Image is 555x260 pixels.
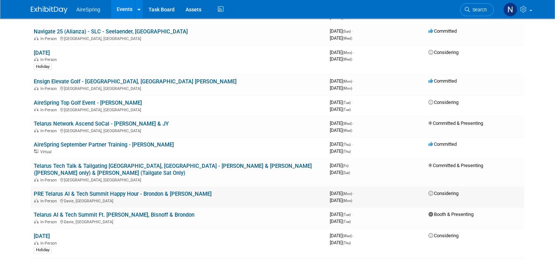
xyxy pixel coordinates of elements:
[34,198,324,203] div: Davie, [GEOGRAPHIC_DATA]
[343,79,352,83] span: (Mon)
[343,36,352,40] span: (Wed)
[40,57,59,62] span: In-Person
[330,212,353,217] span: [DATE]
[428,50,459,55] span: Considering
[40,108,59,112] span: In-Person
[330,170,350,175] span: [DATE]
[330,50,354,55] span: [DATE]
[34,178,39,181] img: In-Person Event
[40,199,59,203] span: In-Person
[34,100,142,106] a: AireSpring Top Golf Event - [PERSON_NAME]
[34,241,39,245] img: In-Person Event
[460,3,494,16] a: Search
[353,78,354,84] span: -
[330,106,351,112] span: [DATE]
[40,86,59,91] span: In-Person
[34,36,39,40] img: In-Person Event
[330,141,353,147] span: [DATE]
[34,191,212,197] a: PRE Telarus AI & Tech Summit Happy Hour - Brondon & [PERSON_NAME]
[40,241,59,246] span: In-Person
[343,149,351,154] span: (Thu)
[76,7,100,12] span: AireSpring
[330,233,354,238] span: [DATE]
[34,108,39,111] img: In-Person Event
[428,100,459,105] span: Considering
[330,240,351,245] span: [DATE]
[34,35,324,41] div: [GEOGRAPHIC_DATA], [GEOGRAPHIC_DATA]
[428,163,483,168] span: Committed & Presenting
[34,85,324,91] div: [GEOGRAPHIC_DATA], [GEOGRAPHIC_DATA]
[343,220,351,224] span: (Tue)
[343,241,351,245] span: (Thu)
[34,199,39,202] img: In-Person Event
[353,233,354,238] span: -
[343,171,350,175] span: (Sat)
[34,127,324,133] div: [GEOGRAPHIC_DATA], [GEOGRAPHIC_DATA]
[428,28,457,34] span: Committed
[343,129,352,133] span: (Wed)
[34,120,169,127] a: Telarus Network Ascend SoCal - [PERSON_NAME] & JY
[470,7,487,12] span: Search
[330,127,352,133] span: [DATE]
[343,234,352,238] span: (Wed)
[330,14,348,20] span: [DATE]
[34,220,39,223] img: In-Person Event
[352,28,353,34] span: -
[34,247,52,253] div: Holiday
[330,191,354,196] span: [DATE]
[343,199,352,203] span: (Mon)
[34,212,194,218] a: Telarus AI & Tech Summit Ft. [PERSON_NAME], Bisnoff & Brondon
[34,57,39,61] img: In-Person Event
[343,29,351,33] span: (Sun)
[34,129,39,132] img: In-Person Event
[343,86,352,90] span: (Mon)
[330,219,351,224] span: [DATE]
[34,163,312,176] a: Telarus Tech Talk & Tailgating [GEOGRAPHIC_DATA], [GEOGRAPHIC_DATA] - [PERSON_NAME] & [PERSON_NAM...
[330,120,354,126] span: [DATE]
[40,220,59,224] span: In-Person
[40,15,54,20] span: Virtual
[34,141,174,148] a: AireSpring September Partner Training - [PERSON_NAME]
[31,6,67,14] img: ExhibitDay
[352,212,353,217] span: -
[330,35,352,41] span: [DATE]
[34,233,50,239] a: [DATE]
[428,120,483,126] span: Committed & Presenting
[40,129,59,133] span: In-Person
[330,78,354,84] span: [DATE]
[40,36,59,41] span: In-Person
[343,15,348,19] span: (Fri)
[330,28,353,34] span: [DATE]
[343,142,351,147] span: (Thu)
[34,106,324,112] div: [GEOGRAPHIC_DATA], [GEOGRAPHIC_DATA]
[353,120,354,126] span: -
[330,148,351,154] span: [DATE]
[343,122,352,126] span: (Wed)
[352,141,353,147] span: -
[330,163,351,168] span: [DATE]
[343,51,352,55] span: (Mon)
[330,56,352,62] span: [DATE]
[330,100,353,105] span: [DATE]
[34,64,52,70] div: Holiday
[428,78,457,84] span: Committed
[503,3,517,17] img: Natalie Pyron
[34,28,188,35] a: Navigate 25 (Alianza) - SLC - Seelaender, [GEOGRAPHIC_DATA]
[34,50,50,56] a: [DATE]
[428,191,459,196] span: Considering
[330,85,352,91] span: [DATE]
[34,149,39,153] img: Virtual Event
[428,141,457,147] span: Committed
[350,163,351,168] span: -
[330,198,352,203] span: [DATE]
[343,101,351,105] span: (Tue)
[34,86,39,90] img: In-Person Event
[34,177,324,183] div: [GEOGRAPHIC_DATA], [GEOGRAPHIC_DATA]
[34,78,237,85] a: Ensign Elevate Golf - [GEOGRAPHIC_DATA], [GEOGRAPHIC_DATA] [PERSON_NAME]
[40,149,54,154] span: Virtual
[343,108,351,112] span: (Tue)
[34,219,324,224] div: Davie, [GEOGRAPHIC_DATA]
[343,164,348,168] span: (Fri)
[343,57,352,61] span: (Wed)
[352,100,353,105] span: -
